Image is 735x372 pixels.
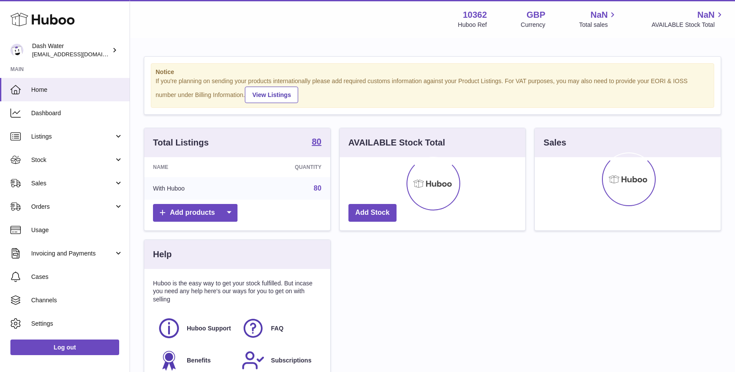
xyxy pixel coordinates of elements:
a: Add Stock [348,204,397,222]
p: Huboo is the easy way to get your stock fulfilled. But incase you need any help here's our ways f... [153,279,322,304]
span: NaN [590,9,608,21]
span: Total sales [579,21,618,29]
h3: AVAILABLE Stock Total [348,137,445,149]
span: AVAILABLE Stock Total [651,21,725,29]
div: Dash Water [32,42,110,58]
h3: Total Listings [153,137,209,149]
a: Add products [153,204,237,222]
span: Stock [31,156,114,164]
a: Benefits [157,349,233,372]
span: Listings [31,133,114,141]
a: 80 [314,184,322,192]
td: With Huboo [144,177,242,200]
strong: 10362 [463,9,487,21]
span: Cases [31,273,123,281]
a: 80 [312,137,321,148]
span: Settings [31,320,123,328]
div: If you're planning on sending your products internationally please add required customs informati... [156,77,709,103]
a: View Listings [245,87,298,103]
a: Subscriptions [241,349,317,372]
a: NaN Total sales [579,9,618,29]
a: Log out [10,340,119,355]
span: NaN [697,9,715,21]
span: FAQ [271,324,283,333]
h3: Sales [543,137,566,149]
span: Subscriptions [271,356,311,365]
th: Quantity [242,157,330,177]
span: Dashboard [31,109,123,117]
a: NaN AVAILABLE Stock Total [651,9,725,29]
span: [EMAIL_ADDRESS][DOMAIN_NAME] [32,51,127,58]
span: Invoicing and Payments [31,249,114,258]
span: Benefits [187,356,211,365]
span: Usage [31,226,123,234]
span: Huboo Support [187,324,231,333]
span: Channels [31,296,123,304]
span: Sales [31,179,114,188]
span: Orders [31,203,114,211]
strong: GBP [527,9,545,21]
img: bea@dash-water.com [10,44,23,57]
h3: Help [153,249,172,260]
th: Name [144,157,242,177]
a: FAQ [241,317,317,340]
strong: Notice [156,68,709,76]
a: Huboo Support [157,317,233,340]
span: Home [31,86,123,94]
div: Huboo Ref [458,21,487,29]
div: Currency [521,21,546,29]
strong: 80 [312,137,321,146]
